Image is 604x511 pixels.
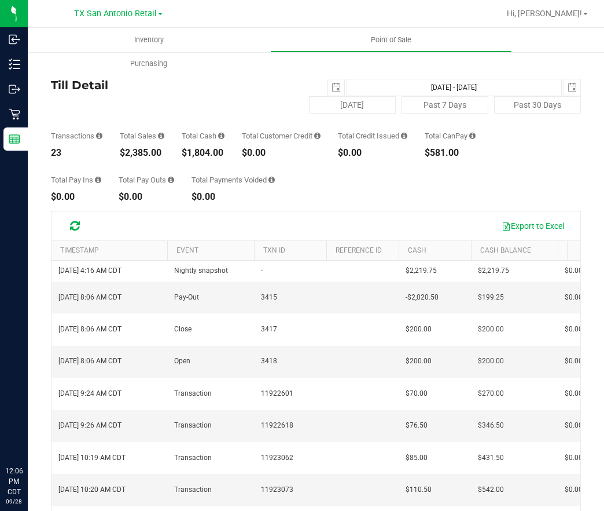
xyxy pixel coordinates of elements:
[51,79,227,92] h4: Till Detail
[218,132,224,140] i: Sum of all successful, non-voided cash payment transaction amounts (excluding tips and transactio...
[58,356,121,367] span: [DATE] 8:06 AM CDT
[406,265,437,276] span: $2,219.75
[74,9,157,19] span: TX San Antonio Retail
[58,388,121,399] span: [DATE] 9:24 AM CDT
[191,176,275,184] div: Total Payments Voided
[9,34,20,45] inline-svg: Inbound
[494,96,581,114] button: Past 30 Days
[406,292,439,303] span: -$2,020.50
[95,176,101,184] i: Sum of all cash pay-ins added to the till within the date range.
[51,148,102,158] div: 23
[9,108,20,120] inline-svg: Retail
[119,192,174,202] div: $0.00
[119,176,174,184] div: Total Pay Outs
[28,28,270,52] a: Inventory
[261,420,293,431] span: 11922618
[314,132,321,140] i: Sum of all successful, non-voided payment transaction amounts using account credit as the payment...
[401,132,407,140] i: Sum of all successful refund transaction amounts from purchase returns resulting in account credi...
[406,324,432,335] span: $200.00
[60,246,99,254] a: Timestamp
[565,420,583,431] span: $0.00
[268,176,275,184] i: Sum of all voided payment transaction amounts (excluding tips and transaction fees) within the da...
[28,52,270,76] a: Purchasing
[58,484,126,495] span: [DATE] 10:20 AM CDT
[425,132,476,140] div: Total CanPay
[51,132,102,140] div: Transactions
[406,452,428,463] span: $85.00
[51,192,101,202] div: $0.00
[5,497,23,506] p: 09/28
[174,292,199,303] span: Pay-Out
[9,83,20,95] inline-svg: Outbound
[58,292,121,303] span: [DATE] 8:06 AM CDT
[261,265,263,276] span: -
[5,466,23,497] p: 12:06 PM CDT
[120,148,164,158] div: $2,385.00
[478,292,504,303] span: $199.25
[406,484,432,495] span: $110.50
[478,265,509,276] span: $2,219.75
[242,148,321,158] div: $0.00
[406,356,432,367] span: $200.00
[174,324,191,335] span: Close
[115,59,183,69] span: Purchasing
[565,356,583,367] span: $0.00
[478,452,504,463] span: $431.50
[336,246,382,254] a: REFERENCE ID
[51,176,101,184] div: Total Pay Ins
[478,484,504,495] span: $542.00
[58,324,121,335] span: [DATE] 8:06 AM CDT
[480,246,531,254] a: Cash Balance
[565,484,583,495] span: $0.00
[406,420,428,431] span: $76.50
[565,324,583,335] span: $0.00
[174,265,228,276] span: Nightly snapshot
[9,59,20,70] inline-svg: Inventory
[12,418,46,453] iframe: Resource center
[263,246,285,254] a: TXN ID
[478,388,504,399] span: $270.00
[174,420,212,431] span: Transaction
[469,132,476,140] i: Sum of all successful, non-voided payment transaction amounts using CanPay (as well as manual Can...
[58,452,126,463] span: [DATE] 10:19 AM CDT
[58,420,121,431] span: [DATE] 9:26 AM CDT
[565,265,583,276] span: $0.00
[565,452,583,463] span: $0.00
[261,388,293,399] span: 11922601
[261,356,277,367] span: 3418
[565,292,583,303] span: $0.00
[174,484,212,495] span: Transaction
[158,132,164,140] i: Sum of all successful, non-voided payment transaction amounts (excluding tips and transaction fee...
[168,176,174,184] i: Sum of all cash pay-outs removed from the till within the date range.
[242,132,321,140] div: Total Customer Credit
[478,356,504,367] span: $200.00
[406,388,428,399] span: $70.00
[261,324,277,335] span: 3417
[309,96,396,114] button: [DATE]
[119,35,179,45] span: Inventory
[565,388,583,399] span: $0.00
[96,132,102,140] i: Count of all successful payment transactions, possibly including voids, refunds, and cash-back fr...
[270,28,513,52] a: Point of Sale
[174,388,212,399] span: Transaction
[182,148,224,158] div: $1,804.00
[58,265,121,276] span: [DATE] 4:16 AM CDT
[402,96,488,114] button: Past 7 Days
[564,79,580,96] span: select
[261,484,293,495] span: 11923073
[261,292,277,303] span: 3415
[182,132,224,140] div: Total Cash
[328,79,344,96] span: select
[261,452,293,463] span: 11923062
[191,192,275,202] div: $0.00
[338,132,407,140] div: Total Credit Issued
[408,246,426,254] a: Cash
[478,324,504,335] span: $200.00
[120,132,164,140] div: Total Sales
[478,420,504,431] span: $346.50
[174,452,212,463] span: Transaction
[338,148,407,158] div: $0.00
[174,356,190,367] span: Open
[9,133,20,145] inline-svg: Reports
[425,148,476,158] div: $581.00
